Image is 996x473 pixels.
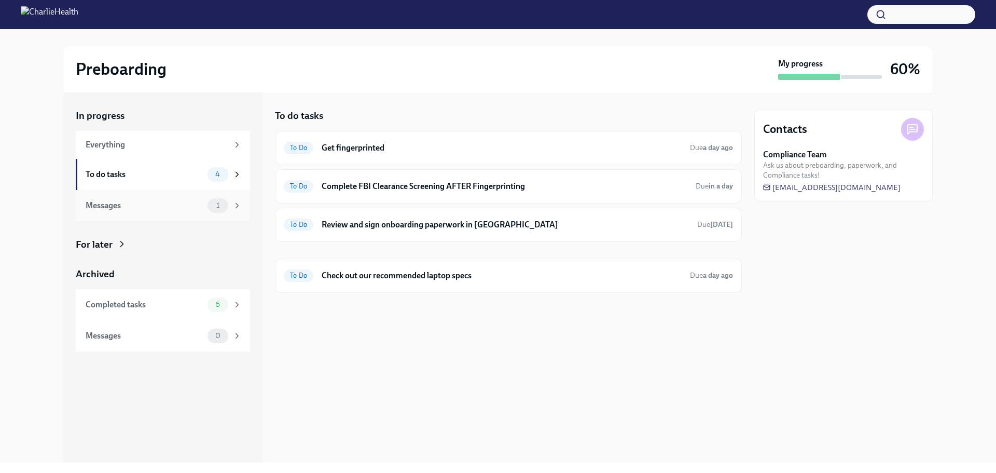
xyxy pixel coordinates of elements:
span: To Do [284,144,313,152]
strong: a day ago [703,143,733,152]
span: Due [697,220,733,229]
span: Due [690,143,733,152]
img: CharlieHealth [21,6,78,23]
span: October 10th, 2025 09:00 [697,220,733,229]
a: [EMAIL_ADDRESS][DOMAIN_NAME] [763,182,901,193]
div: Messages [86,330,203,342]
a: To DoReview and sign onboarding paperwork in [GEOGRAPHIC_DATA]Due[DATE] [284,217,733,233]
a: Messages1 [76,190,250,221]
a: Completed tasks6 [76,289,250,320]
h3: 60% [890,60,920,78]
a: For later [76,238,250,251]
h4: Contacts [763,121,807,137]
a: In progress [76,109,250,123]
strong: Compliance Team [763,149,827,160]
h5: To do tasks [275,109,323,123]
span: Due [696,182,733,191]
span: Due [690,271,733,280]
span: 1 [210,201,226,209]
strong: a day ago [703,271,733,280]
a: To DoComplete FBI Clearance Screening AFTER FingerprintingDuein a day [284,178,733,195]
a: To do tasks4 [76,159,250,190]
h2: Preboarding [76,59,167,79]
strong: My progress [778,58,823,70]
span: To Do [284,272,313,279]
a: To DoGet fingerprintedDuea day ago [284,140,733,156]
span: October 9th, 2025 09:00 [696,181,733,191]
a: To DoCheck out our recommended laptop specsDuea day ago [284,267,733,284]
div: Everything [86,139,228,151]
a: Messages0 [76,320,250,352]
span: To Do [284,182,313,190]
span: 4 [209,170,226,178]
div: Messages [86,200,203,211]
span: 0 [209,332,227,340]
strong: in a day [709,182,733,191]
div: To do tasks [86,169,203,180]
h6: Check out our recommended laptop specs [322,270,682,281]
strong: [DATE] [710,220,733,229]
span: Ask us about preboarding, paperwork, and Compliance tasks! [763,160,924,180]
div: Completed tasks [86,299,203,310]
div: For later [76,238,113,251]
span: October 6th, 2025 09:00 [690,271,733,280]
a: Everything [76,131,250,159]
span: To Do [284,221,313,228]
a: Archived [76,267,250,281]
h6: Review and sign onboarding paperwork in [GEOGRAPHIC_DATA] [322,219,689,231]
h6: Get fingerprinted [322,142,682,154]
span: October 6th, 2025 09:00 [690,143,733,153]
span: 6 [209,301,226,308]
h6: Complete FBI Clearance Screening AFTER Fingerprinting [322,181,687,192]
